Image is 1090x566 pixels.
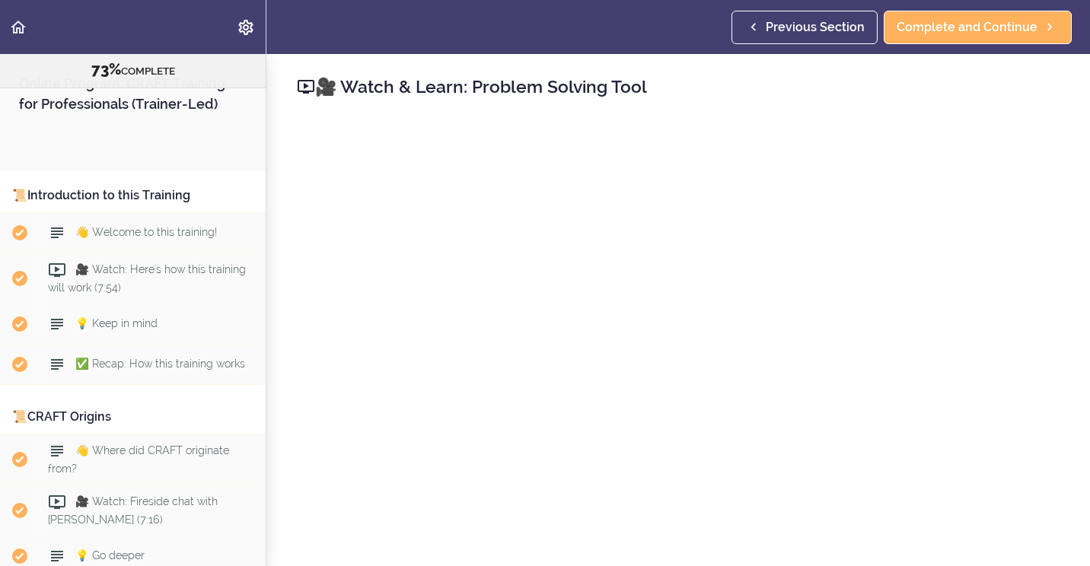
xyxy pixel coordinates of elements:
svg: Settings Menu [237,18,255,37]
span: 🎥 Watch: Here's how this training will work (7:54) [48,263,246,293]
span: 73% [91,60,121,78]
iframe: Video Player [297,122,1060,552]
span: 🎥 Watch: Fireside chat with [PERSON_NAME] (7:16) [48,495,218,525]
span: Previous Section [766,18,865,37]
svg: Back to course curriculum [9,18,27,37]
div: COMPLETE [19,60,247,80]
h2: 🎥 Watch & Learn: Problem Solving Tool [297,74,1060,100]
span: 👋 Where did CRAFT originate from? [48,444,229,474]
span: ✅ Recap: How this training works [75,358,245,370]
a: Complete and Continue [884,11,1072,44]
span: 👋 Welcome to this training! [75,226,217,238]
a: Previous Section [731,11,878,44]
span: 💡 Keep in mind [75,317,158,329]
span: 💡 Go deeper [75,549,145,561]
span: Complete and Continue [897,18,1037,37]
